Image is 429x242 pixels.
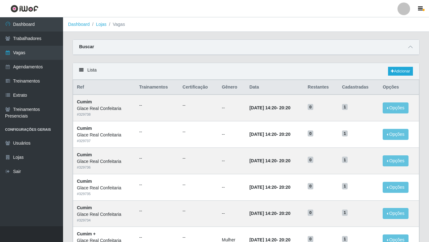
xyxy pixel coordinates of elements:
[249,132,290,137] strong: -
[249,132,276,137] time: [DATE] 14:20
[388,67,413,76] a: Adicionar
[183,208,214,214] ul: --
[342,210,348,216] span: 1
[77,205,92,210] strong: Cumim
[249,105,276,110] time: [DATE] 14:20
[246,80,304,95] th: Data
[10,5,38,13] img: CoreUI Logo
[249,185,276,190] time: [DATE] 14:20
[139,102,175,109] ul: --
[68,22,90,27] a: Dashboard
[279,105,291,110] time: 20:20
[73,80,136,95] th: Ref
[342,183,348,189] span: 1
[308,130,313,137] span: 0
[308,157,313,163] span: 0
[379,80,419,95] th: Opções
[383,129,409,140] button: Opções
[249,185,290,190] strong: -
[279,185,291,190] time: 20:20
[183,234,214,241] ul: --
[249,158,276,163] time: [DATE] 14:20
[183,155,214,162] ul: --
[383,155,409,166] button: Opções
[308,210,313,216] span: 0
[77,158,131,165] div: Glace Real Confeitaria
[249,211,276,216] time: [DATE] 14:20
[179,80,218,95] th: Certificação
[77,132,131,138] div: Glace Real Confeitaria
[218,147,246,174] td: --
[77,231,96,236] strong: Cumim +
[77,126,92,131] strong: Cumim
[135,80,179,95] th: Trainamentos
[139,181,175,188] ul: --
[77,211,131,218] div: Glace Real Confeitaria
[139,155,175,162] ul: --
[218,174,246,200] td: --
[139,234,175,241] ul: --
[383,102,409,113] button: Opções
[218,95,246,121] td: --
[77,179,92,184] strong: Cumim
[279,132,291,137] time: 20:20
[183,181,214,188] ul: --
[249,105,290,110] strong: -
[77,191,131,197] div: # 329735
[304,80,338,95] th: Restantes
[249,211,290,216] strong: -
[79,44,94,49] strong: Buscar
[383,182,409,193] button: Opções
[107,21,125,28] li: Vagas
[77,165,131,170] div: # 329736
[218,80,246,95] th: Gênero
[279,211,291,216] time: 20:20
[77,138,131,144] div: # 329737
[279,158,291,163] time: 20:20
[139,129,175,135] ul: --
[383,208,409,219] button: Opções
[249,158,290,163] strong: -
[342,104,348,110] span: 1
[308,183,313,189] span: 0
[77,99,92,104] strong: Cumim
[342,157,348,163] span: 1
[342,130,348,137] span: 1
[77,112,131,117] div: # 329738
[308,104,313,110] span: 0
[139,208,175,214] ul: --
[73,63,419,80] div: Lista
[218,200,246,227] td: --
[77,218,131,223] div: # 329734
[183,102,214,109] ul: --
[183,129,214,135] ul: --
[63,17,429,32] nav: breadcrumb
[96,22,106,27] a: Lojas
[338,80,379,95] th: Cadastradas
[77,185,131,191] div: Glace Real Confeitaria
[218,121,246,148] td: --
[77,105,131,112] div: Glace Real Confeitaria
[77,152,92,157] strong: Cumim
